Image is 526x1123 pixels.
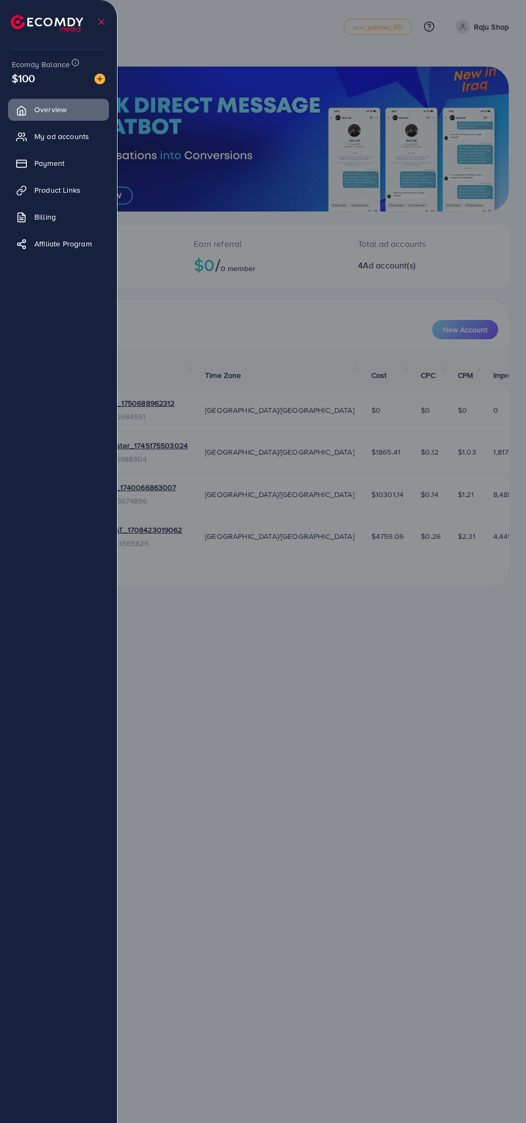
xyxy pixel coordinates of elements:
img: logo [11,15,83,32]
a: Product Links [8,179,109,201]
a: Payment [8,152,109,174]
span: Overview [34,104,67,115]
span: Affiliate Program [34,238,92,249]
span: Ecomdy Balance [12,59,70,70]
a: My ad accounts [8,126,109,147]
iframe: Chat [480,1075,518,1115]
img: image [94,74,105,84]
span: Billing [34,212,56,222]
span: $100 [12,70,35,86]
span: Payment [34,158,64,169]
a: Billing [8,206,109,228]
a: Overview [8,99,109,120]
span: My ad accounts [34,131,89,142]
a: Affiliate Program [8,233,109,254]
span: Product Links [34,185,81,195]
